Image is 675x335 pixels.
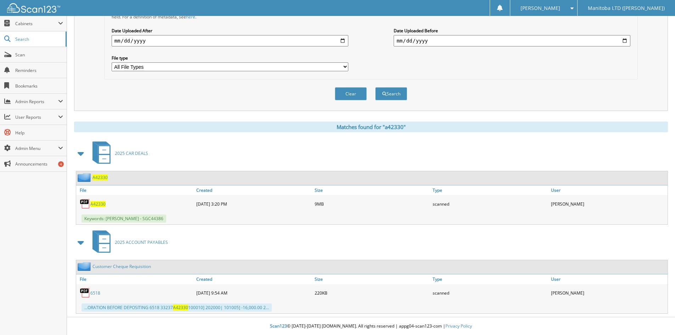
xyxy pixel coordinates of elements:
[431,185,549,195] a: Type
[549,197,668,211] div: [PERSON_NAME]
[15,36,62,42] span: Search
[92,174,108,180] a: A42330
[15,145,58,151] span: Admin Menu
[58,161,64,167] div: 4
[7,3,60,13] img: scan123-logo-white.svg
[80,287,90,298] img: PDF.png
[431,286,549,300] div: scanned
[394,28,630,34] label: Date Uploaded Before
[335,87,367,100] button: Clear
[15,52,63,58] span: Scan
[588,6,665,10] span: Manitoba LTD ([PERSON_NAME])
[431,274,549,284] a: Type
[195,185,313,195] a: Created
[115,150,148,156] span: 2025 CAR DEALS
[67,318,675,335] div: © [DATE]-[DATE] [DOMAIN_NAME]. All rights reserved | appg04-scan123-com |
[15,114,58,120] span: User Reports
[81,214,166,223] span: Keywords: [PERSON_NAME] - SGC44386
[270,323,287,329] span: Scan123
[74,122,668,132] div: Matches found for "a42330"
[81,303,272,312] div: ...ORATION BEFORE DEPOSITING 6518 33237 100010] 202000| 101005] -16,000.00 2...
[80,199,90,209] img: PDF.png
[173,305,188,311] span: A42330
[431,197,549,211] div: scanned
[313,197,431,211] div: 9MB
[394,35,630,46] input: end
[88,139,148,167] a: 2025 CAR DEALS
[549,274,668,284] a: User
[15,21,58,27] span: Cabinets
[640,301,675,335] iframe: Chat Widget
[375,87,407,100] button: Search
[313,286,431,300] div: 220KB
[112,55,348,61] label: File type
[549,185,668,195] a: User
[76,274,195,284] a: File
[313,185,431,195] a: Size
[195,286,313,300] div: [DATE] 9:54 AM
[15,130,63,136] span: Help
[15,67,63,73] span: Reminders
[78,262,92,271] img: folder2.png
[313,274,431,284] a: Size
[92,263,151,269] a: Customer Cheque Requisition
[195,274,313,284] a: Created
[549,286,668,300] div: [PERSON_NAME]
[78,173,92,182] img: folder2.png
[112,28,348,34] label: Date Uploaded After
[445,323,472,329] a: Privacy Policy
[90,201,106,207] a: A42330
[115,239,168,245] span: 2025 ACCOUNT PAYABLES
[112,35,348,46] input: start
[15,161,63,167] span: Announcements
[90,290,100,296] a: 6518
[15,99,58,105] span: Admin Reports
[15,83,63,89] span: Bookmarks
[76,185,195,195] a: File
[88,228,168,256] a: 2025 ACCOUNT PAYABLES
[186,14,195,20] a: here
[521,6,560,10] span: [PERSON_NAME]
[195,197,313,211] div: [DATE] 3:20 PM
